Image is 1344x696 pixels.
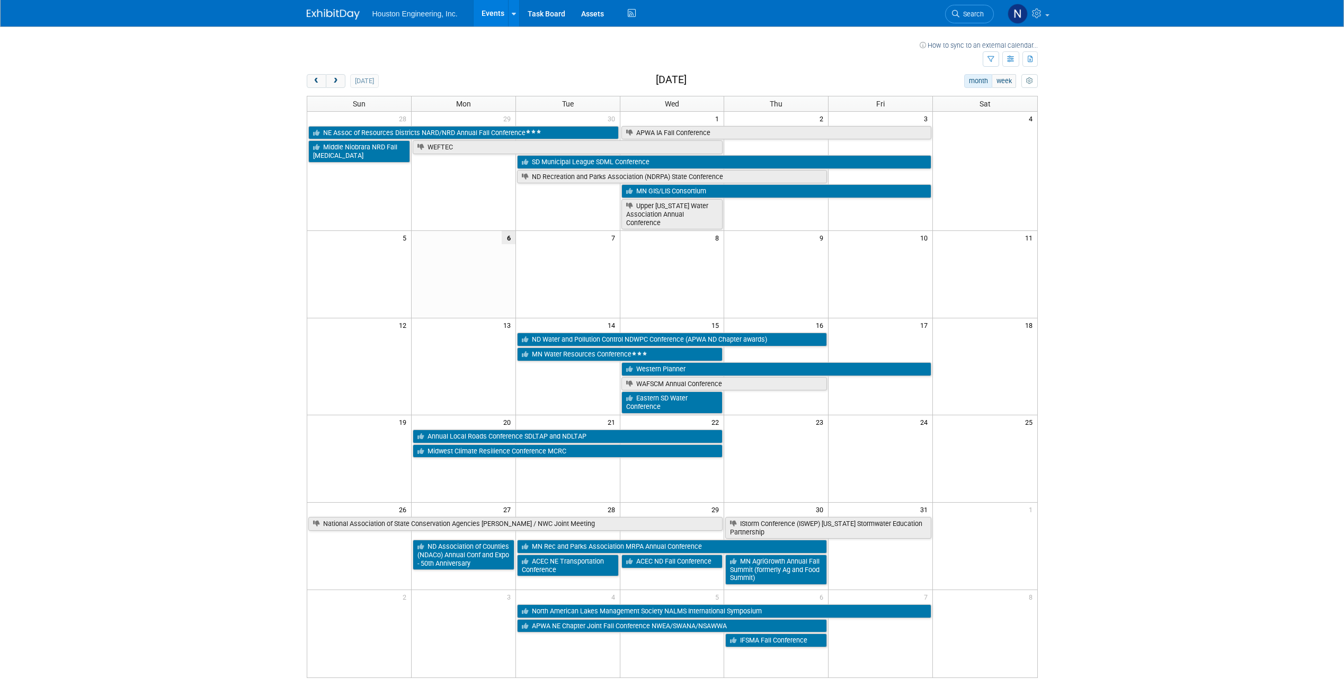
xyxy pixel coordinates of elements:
[517,333,827,346] a: ND Water and Pollution Control NDWPC Conference (APWA ND Chapter awards)
[656,74,687,86] h2: [DATE]
[402,590,411,603] span: 2
[710,503,724,516] span: 29
[502,231,515,244] span: 6
[607,503,620,516] span: 28
[725,633,827,647] a: IFSMA Fall Conference
[308,126,619,140] a: NE Assoc of Resources Districts NARD/NRD Annual Fall Conference
[607,318,620,332] span: 14
[1028,503,1037,516] span: 1
[413,430,723,443] a: Annual Local Roads Conference SDLTAP and NDLTAP
[517,155,931,169] a: SD Municipal League SDML Conference
[517,540,827,554] a: MN Rec and Parks Association MRPA Annual Conference
[714,231,724,244] span: 8
[621,391,723,413] a: Eastern SD Water Conference
[1026,78,1033,85] i: Personalize Calendar
[919,318,932,332] span: 17
[402,231,411,244] span: 5
[353,100,366,108] span: Sun
[350,74,378,88] button: [DATE]
[607,415,620,429] span: 21
[920,41,1038,49] a: How to sync to an external calendar...
[502,415,515,429] span: 20
[815,415,828,429] span: 23
[818,590,828,603] span: 6
[770,100,782,108] span: Thu
[980,100,991,108] span: Sat
[398,503,411,516] span: 26
[413,444,723,458] a: Midwest Climate Resilience Conference MCRC
[607,112,620,125] span: 30
[610,590,620,603] span: 4
[919,503,932,516] span: 31
[1024,318,1037,332] span: 18
[1028,112,1037,125] span: 4
[502,112,515,125] span: 29
[398,415,411,429] span: 19
[945,5,994,23] a: Search
[1024,231,1037,244] span: 11
[502,318,515,332] span: 13
[621,362,932,376] a: Western Planner
[610,231,620,244] span: 7
[307,9,360,20] img: ExhibitDay
[413,540,514,570] a: ND Association of Counties (NDACo) Annual Conf and Expo - 50th Anniversary
[923,590,932,603] span: 7
[621,555,723,568] a: ACEC ND Fall Conference
[725,555,827,585] a: MN AgriGrowth Annual Fall Summit (formerly Ag and Food Summit)
[1024,415,1037,429] span: 25
[818,231,828,244] span: 9
[517,555,619,576] a: ACEC NE Transportation Conference
[621,184,932,198] a: MN GIS/LIS Consortium
[517,347,723,361] a: MN Water Resources Conference
[413,140,723,154] a: WEFTEC
[992,74,1016,88] button: week
[562,100,574,108] span: Tue
[517,170,827,184] a: ND Recreation and Parks Association (NDRPA) State Conference
[919,415,932,429] span: 24
[506,590,515,603] span: 3
[725,517,931,539] a: IStorm Conference (ISWEP) [US_STATE] Stormwater Education Partnership
[959,10,984,18] span: Search
[714,112,724,125] span: 1
[714,590,724,603] span: 5
[517,619,827,633] a: APWA NE Chapter Joint Fall Conference NWEA/SWANA/NSAWWA
[710,415,724,429] span: 22
[815,503,828,516] span: 30
[326,74,345,88] button: next
[621,199,723,229] a: Upper [US_STATE] Water Association Annual Conference
[308,140,410,162] a: Middle Niobrara NRD Fall [MEDICAL_DATA]
[456,100,471,108] span: Mon
[621,377,827,391] a: WAFSCM Annual Conference
[919,231,932,244] span: 10
[307,74,326,88] button: prev
[1021,74,1037,88] button: myCustomButton
[1008,4,1028,24] img: Naomi Disrud
[398,318,411,332] span: 12
[815,318,828,332] span: 16
[1028,590,1037,603] span: 8
[621,126,932,140] a: APWA IA Fall Conference
[398,112,411,125] span: 28
[517,604,931,618] a: North American Lakes Management Society NALMS International Symposium
[923,112,932,125] span: 3
[308,517,723,531] a: National Association of State Conservation Agencies [PERSON_NAME] / NWC Joint Meeting
[818,112,828,125] span: 2
[372,10,458,18] span: Houston Engineering, Inc.
[665,100,679,108] span: Wed
[710,318,724,332] span: 15
[876,100,885,108] span: Fri
[502,503,515,516] span: 27
[964,74,992,88] button: month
